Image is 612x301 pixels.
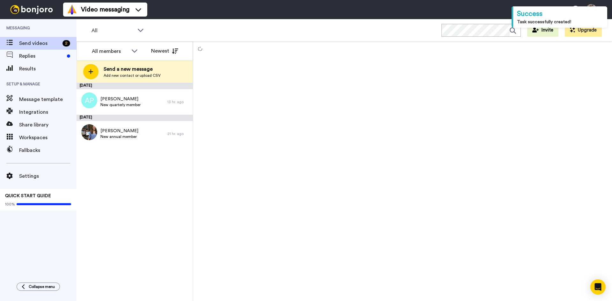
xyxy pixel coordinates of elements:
span: Add new contact or upload CSV [104,73,161,78]
span: Collapse menu [29,284,55,289]
span: Replies [19,52,64,60]
span: Message template [19,96,76,103]
button: Invite [527,24,558,37]
span: Send a new message [104,65,161,73]
div: Success [517,9,603,19]
span: [PERSON_NAME] [100,128,138,134]
span: Fallbacks [19,147,76,154]
span: New annual member [100,134,138,139]
div: [DATE] [76,83,193,89]
span: Video messaging [81,5,129,14]
img: ap.png [81,92,97,108]
div: 2 [62,40,70,47]
span: [PERSON_NAME] [100,96,141,102]
div: Open Intercom Messenger [590,279,606,295]
span: Results [19,65,76,73]
div: Task successfully created! [517,19,603,25]
button: Newest [146,45,183,57]
img: 8adc65b2-0c6b-4e29-b4b0-293fb268e3f8.jpg [81,124,97,140]
button: Collapse menu [17,283,60,291]
div: [DATE] [76,115,193,121]
div: All members [92,47,128,55]
span: New quarterly member [100,102,141,107]
span: All [91,27,134,34]
span: Integrations [19,108,76,116]
button: Upgrade [565,24,602,37]
span: Send videos [19,39,60,47]
span: 100% [5,202,15,207]
img: vm-color.svg [67,4,77,15]
span: Settings [19,172,76,180]
span: QUICK START GUIDE [5,194,51,198]
span: Share library [19,121,76,129]
div: 13 hr. ago [167,99,190,104]
div: 21 hr. ago [167,131,190,136]
span: Workspaces [19,134,76,141]
img: bj-logo-header-white.svg [8,5,55,14]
